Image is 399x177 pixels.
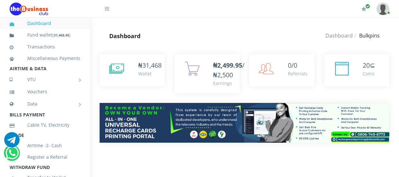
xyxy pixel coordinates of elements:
i: Renew/Upgrade Subscription [361,6,366,12]
span: /₦2,500 [213,61,244,79]
a: Chat for support [5,150,19,161]
div: Referrals [288,70,307,77]
span: 31,468 [142,61,162,70]
div: Earnings [213,80,244,87]
a: Vouchers [10,84,80,99]
b: ₦2,499.95 [213,61,242,70]
img: multitenant_rcp.png [100,103,389,143]
a: Fund wallet[31,468.45] [10,28,80,43]
a: ₦2,499.95/₦2,500 Earnings [174,54,240,93]
a: Airtime -2- Cash [10,138,80,153]
a: Transactions [10,39,80,54]
strong: Dashboard [109,32,140,40]
div: Wallet [138,70,162,77]
b: 31,468.45 [54,33,69,38]
a: 0/0 Referrals [249,54,315,86]
div: Coins [363,70,375,77]
div: ₦ [138,61,162,70]
small: [ ] [52,33,70,38]
span: 20 [363,61,370,70]
a: Cable TV, Electricity [10,118,80,132]
a: Miscellaneous Payments [10,51,80,66]
img: User [377,3,389,15]
a: Register a Referral [10,150,80,164]
li: Bulkpins [353,32,380,39]
span: 0/0 [288,61,297,70]
div: ⊆ [363,61,375,70]
a: Data [10,96,80,112]
span: Renew/Upgrade Subscription [365,4,370,9]
a: VTU [10,72,80,88]
a: Dashboard [325,32,353,39]
a: ₦31,468 Wallet [100,54,165,86]
a: Chat for support [4,137,20,147]
img: Logo [10,3,48,15]
a: Dashboard [10,16,80,31]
